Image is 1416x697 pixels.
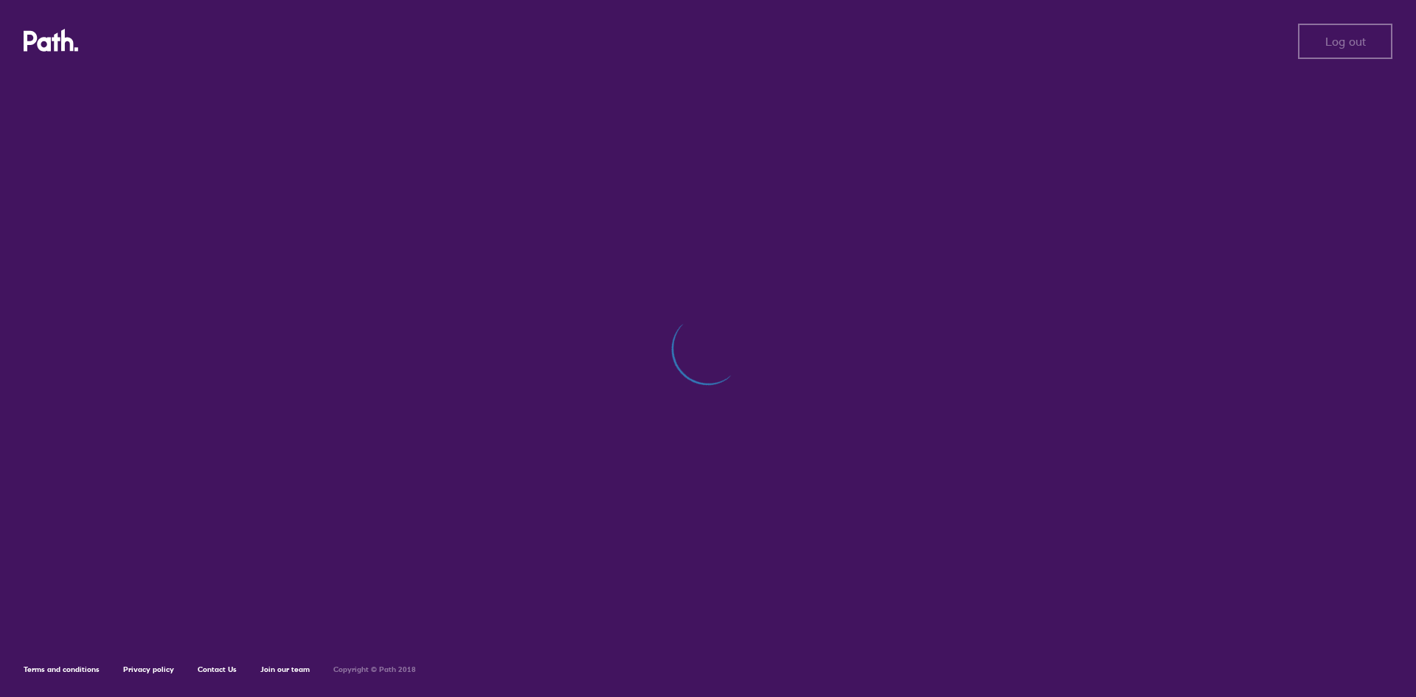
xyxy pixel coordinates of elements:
a: Terms and conditions [24,665,100,674]
button: Log out [1298,24,1392,59]
a: Privacy policy [123,665,174,674]
a: Contact Us [198,665,237,674]
h6: Copyright © Path 2018 [333,665,416,674]
span: Log out [1325,35,1366,48]
a: Join our team [260,665,310,674]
